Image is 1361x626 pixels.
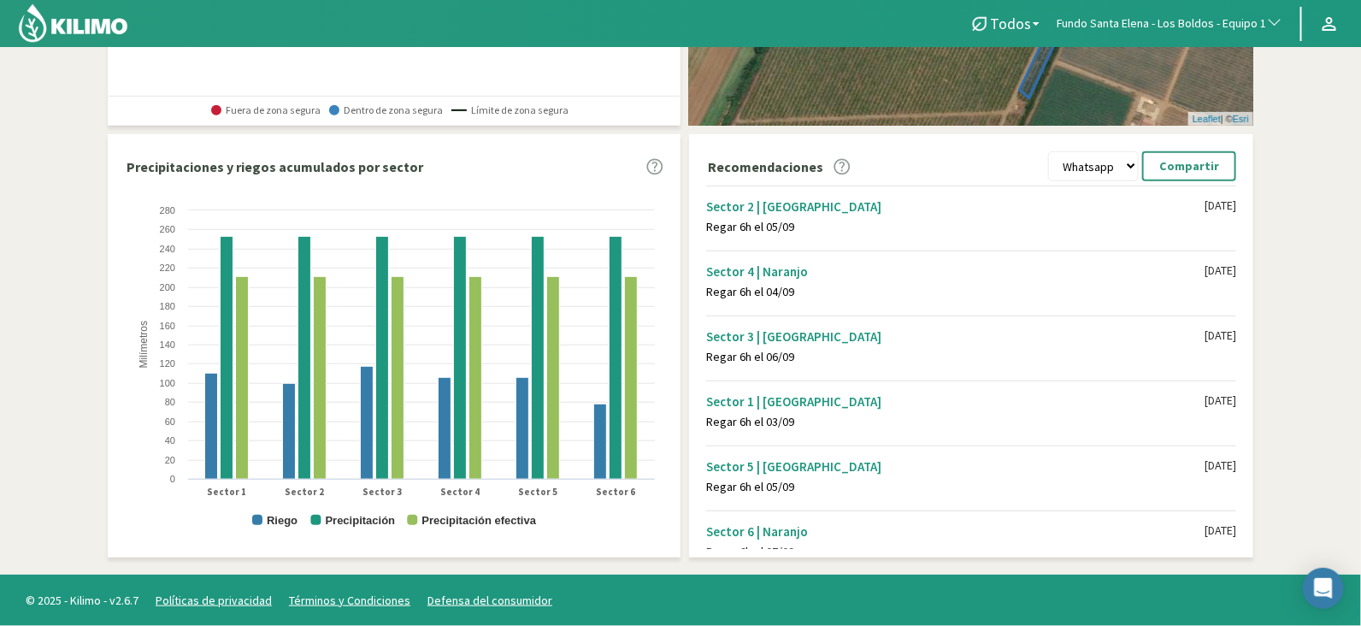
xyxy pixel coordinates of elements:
text: 80 [165,397,175,407]
text: 40 [165,435,175,446]
div: Sector 5 | [GEOGRAPHIC_DATA] [706,458,1205,475]
div: [DATE] [1205,393,1236,408]
text: Sector 4 [441,486,480,498]
text: 220 [160,263,175,273]
text: 100 [160,378,175,388]
div: Sector 4 | Naranjo [706,263,1205,280]
div: Regar 6h el 05/09 [706,220,1205,234]
span: Dentro de zona segura [329,104,443,116]
div: [DATE] [1205,198,1236,213]
a: Términos y Condiciones [289,593,410,608]
text: 140 [160,340,175,350]
span: © 2025 - Kilimo - v2.6.7 [17,592,147,610]
a: Esri [1233,114,1249,124]
text: Sector 3 [363,486,403,498]
div: Regar 6h el 07/09 [706,545,1205,559]
span: Límite de zona segura [451,104,569,116]
span: Todos [990,15,1031,32]
p: Compartir [1159,156,1219,176]
div: Open Intercom Messenger [1303,568,1344,609]
div: [DATE] [1205,458,1236,473]
span: Fuera de zona segura [211,104,321,116]
div: Sector 2 | [GEOGRAPHIC_DATA] [706,198,1205,215]
div: | © [1188,112,1253,127]
a: Defensa del consumidor [427,593,552,608]
div: [DATE] [1205,328,1236,343]
a: Políticas de privacidad [156,593,272,608]
span: Fundo Santa Elena - Los Boldos - Equipo 1 [1057,15,1266,32]
text: 200 [160,282,175,292]
div: Regar 6h el 04/09 [706,285,1205,299]
text: Sector 5 [519,486,558,498]
text: Milímetros [138,322,150,369]
text: Sector 1 [208,486,247,498]
div: Regar 6h el 06/09 [706,350,1205,364]
div: Sector 1 | [GEOGRAPHIC_DATA] [706,393,1205,410]
text: 20 [165,455,175,465]
text: 0 [170,474,175,484]
text: 240 [160,244,175,254]
button: Compartir [1142,151,1236,181]
p: Recomendaciones [708,156,823,177]
div: Sector 6 | Naranjo [706,523,1205,540]
text: Precipitación [325,514,395,527]
a: Leaflet [1193,114,1221,124]
text: 260 [160,224,175,234]
img: Kilimo [17,3,129,44]
text: 280 [160,205,175,216]
div: Sector 3 | [GEOGRAPHIC_DATA] [706,328,1205,345]
button: Fundo Santa Elena - Los Boldos - Equipo 1 [1048,5,1292,43]
div: Regar 6h el 05/09 [706,480,1205,494]
p: Precipitaciones y riegos acumulados por sector [127,156,423,177]
div: [DATE] [1205,523,1236,538]
text: Riego [267,514,298,527]
text: 60 [165,416,175,427]
text: Sector 2 [286,486,325,498]
text: Sector 6 [597,486,636,498]
div: Regar 6h el 03/09 [706,415,1205,429]
div: [DATE] [1205,263,1236,278]
text: Precipitación efectiva [421,514,536,527]
text: 160 [160,321,175,331]
text: 120 [160,358,175,369]
text: 180 [160,301,175,311]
